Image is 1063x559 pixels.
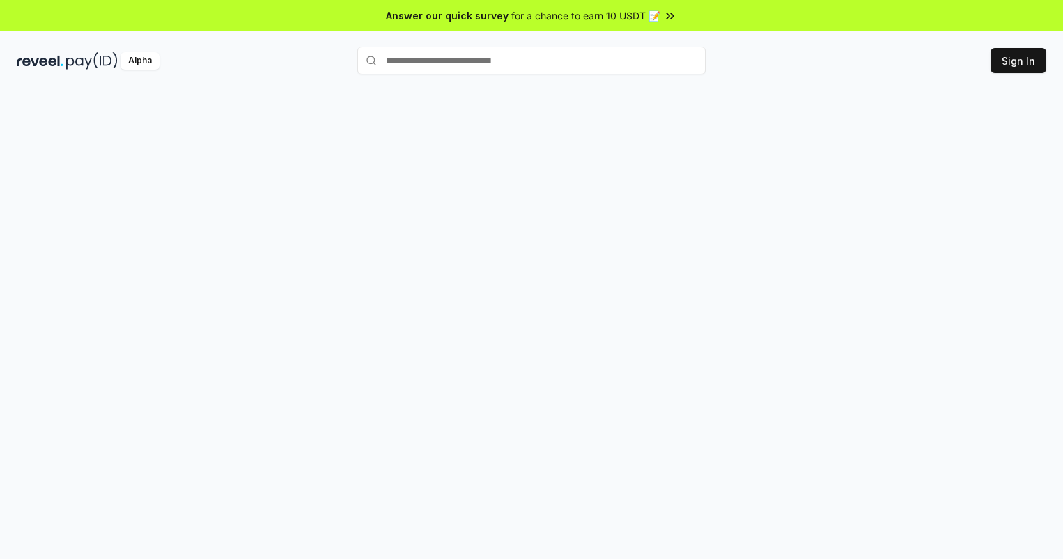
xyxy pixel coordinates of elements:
span: Answer our quick survey [386,8,509,23]
span: for a chance to earn 10 USDT 📝 [511,8,660,23]
div: Alpha [121,52,160,70]
img: reveel_dark [17,52,63,70]
img: pay_id [66,52,118,70]
button: Sign In [991,48,1046,73]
